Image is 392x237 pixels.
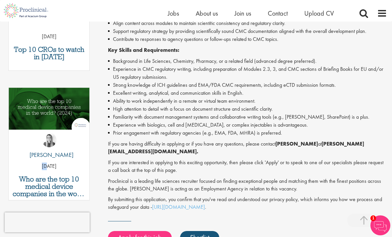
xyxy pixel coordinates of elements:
[25,133,73,163] a: Hannah Burke [PERSON_NAME]
[108,140,364,155] strong: [PERSON_NAME][EMAIL_ADDRESS][DOMAIN_NAME].
[108,81,387,89] li: Strong knowledge of ICH guidelines and EMA/FDA CMC requirements, including eCTD submission formats.
[42,133,56,147] img: Hannah Burke
[108,97,387,105] li: Ability to work independently in a remote or virtual team environment.
[235,9,251,18] a: Join us
[108,19,387,27] li: Align content across modules to maintain scientific consistency and regulatory clarity.
[370,215,390,235] img: Chatbot
[108,89,387,97] li: Excellent writing, analytical, and communication skills in English.
[108,35,387,43] li: Contribute to responses to agency questions or follow-ups related to CMC topics.
[108,65,387,81] li: Experience in CMC regulatory writing, including preparation of Modules 2.3, 3, and CMC sections o...
[108,27,387,35] li: Support regulatory strategy by providing scientifically sound CMC documentation aligned with the ...
[12,46,86,60] a: Top 10 CROs to watch in [DATE]
[108,129,387,137] li: Prior engagement with regulatory agencies (e.g., EMA, FDA, MHRA) is preferred.
[370,215,376,221] span: 1
[268,9,288,18] a: Contact
[108,121,387,129] li: Experience with biologics, cell and [MEDICAL_DATA], or complex injectables is advantageous.
[5,212,90,232] iframe: reCAPTCHA
[108,159,387,174] p: If you are interested in applying to this exciting opportunity, then please click 'Apply' or to s...
[152,203,205,210] a: [URL][DOMAIN_NAME]
[108,105,387,113] li: High attention to detail with a focus on document structure and scientific clarity.
[108,113,387,121] li: Familiarity with document management systems and collaborative writing tools (e.g., [PERSON_NAME]...
[25,151,73,159] p: [PERSON_NAME]
[168,9,179,18] a: Jobs
[108,196,387,211] p: By submitting this application, you confirm that you've read and understood our privacy policy, w...
[9,88,89,130] img: Top 10 Medical Device Companies 2024
[108,178,387,193] p: Proclinical is a leading life sciences recruiter focused on finding exceptional people and matchi...
[304,9,334,18] a: Upload CV
[9,33,89,41] p: [DATE]
[108,140,387,156] p: If you are having difficulty in applying or if you have any questions, please contact at
[196,9,218,18] a: About us
[9,163,89,170] p: [DATE]
[9,88,89,147] a: Link to a post
[12,176,86,197] a: Who are the top 10 medical device companies in the world in [DATE]?
[275,140,318,147] strong: [PERSON_NAME]
[108,57,387,65] li: Background in Life Sciences, Chemistry, Pharmacy, or a related field (advanced degree preferred).
[108,47,179,54] strong: Key Skills and Requirements:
